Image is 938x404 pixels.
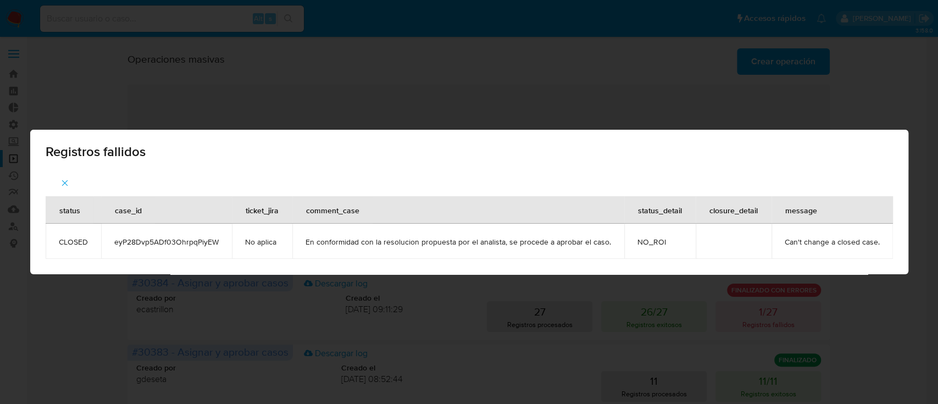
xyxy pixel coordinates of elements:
div: case_id [102,197,155,223]
span: No aplica [245,237,279,247]
div: comment_case [293,197,373,223]
span: En conformidad con la resolucion propuesta por el analista, se procede a aprobar el caso. [306,237,611,247]
span: eyP28Dvp5ADf03OhrpqPiyEW [114,237,219,247]
div: message [772,197,830,223]
span: NO_ROI [637,237,682,247]
div: status_detail [625,197,695,223]
span: Can't change a closed case. [785,237,880,247]
span: CLOSED [59,237,88,247]
span: Registros fallidos [46,145,893,158]
div: ticket_jira [232,197,292,223]
div: closure_detail [696,197,771,223]
div: status [46,197,93,223]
